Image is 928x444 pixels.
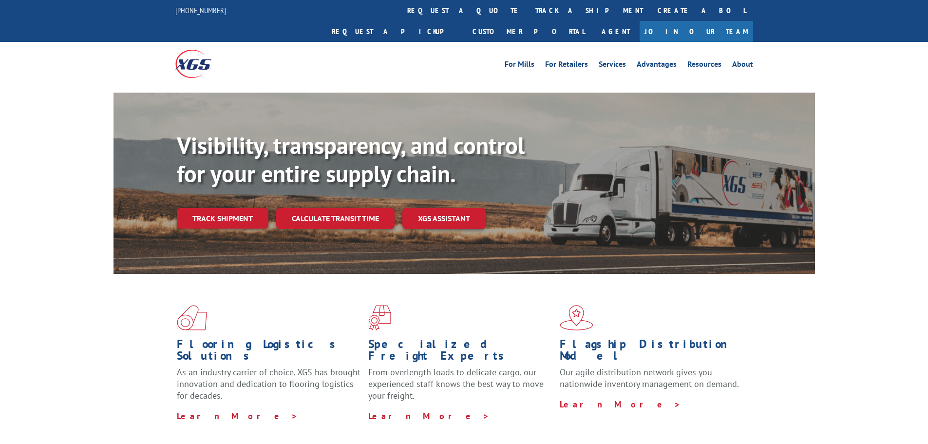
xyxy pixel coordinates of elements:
span: As an industry carrier of choice, XGS has brought innovation and dedication to flooring logistics... [177,367,360,401]
h1: Flooring Logistics Solutions [177,338,361,367]
a: Agent [592,21,640,42]
a: For Mills [505,60,534,71]
a: About [732,60,753,71]
a: For Retailers [545,60,588,71]
span: Our agile distribution network gives you nationwide inventory management on demand. [560,367,739,389]
p: From overlength loads to delicate cargo, our experienced staff knows the best way to move your fr... [368,367,552,410]
a: XGS ASSISTANT [402,208,486,229]
a: Learn More > [368,410,490,422]
h1: Flagship Distribution Model [560,338,744,367]
a: Track shipment [177,208,268,229]
a: Resources [687,60,721,71]
a: Advantages [637,60,677,71]
a: Learn More > [560,399,681,410]
h1: Specialized Freight Experts [368,338,552,367]
a: Customer Portal [465,21,592,42]
a: [PHONE_NUMBER] [175,5,226,15]
a: Calculate transit time [276,208,395,229]
img: xgs-icon-flagship-distribution-model-red [560,305,593,330]
img: xgs-icon-focused-on-flooring-red [368,305,391,330]
b: Visibility, transparency, and control for your entire supply chain. [177,130,525,189]
a: Request a pickup [324,21,465,42]
a: Join Our Team [640,21,753,42]
a: Learn More > [177,410,298,422]
a: Services [599,60,626,71]
img: xgs-icon-total-supply-chain-intelligence-red [177,305,207,330]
